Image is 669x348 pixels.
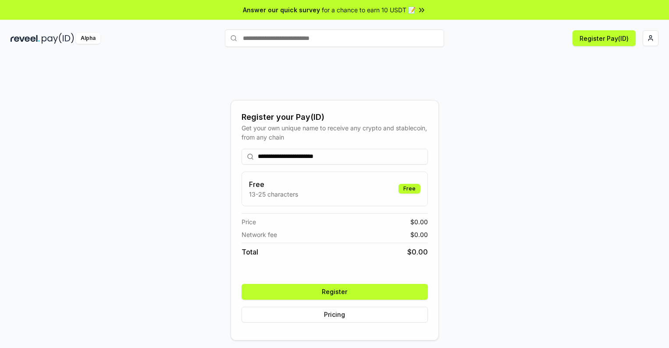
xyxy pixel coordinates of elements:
[242,217,256,226] span: Price
[242,284,428,300] button: Register
[42,33,74,44] img: pay_id
[573,30,636,46] button: Register Pay(ID)
[242,307,428,323] button: Pricing
[76,33,100,44] div: Alpha
[407,247,428,257] span: $ 0.00
[249,190,298,199] p: 13-25 characters
[242,123,428,142] div: Get your own unique name to receive any crypto and stablecoin, from any chain
[249,179,298,190] h3: Free
[243,5,320,14] span: Answer our quick survey
[410,230,428,239] span: $ 0.00
[242,111,428,123] div: Register your Pay(ID)
[410,217,428,226] span: $ 0.00
[242,230,277,239] span: Network fee
[11,33,40,44] img: reveel_dark
[399,184,420,194] div: Free
[242,247,258,257] span: Total
[322,5,416,14] span: for a chance to earn 10 USDT 📝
